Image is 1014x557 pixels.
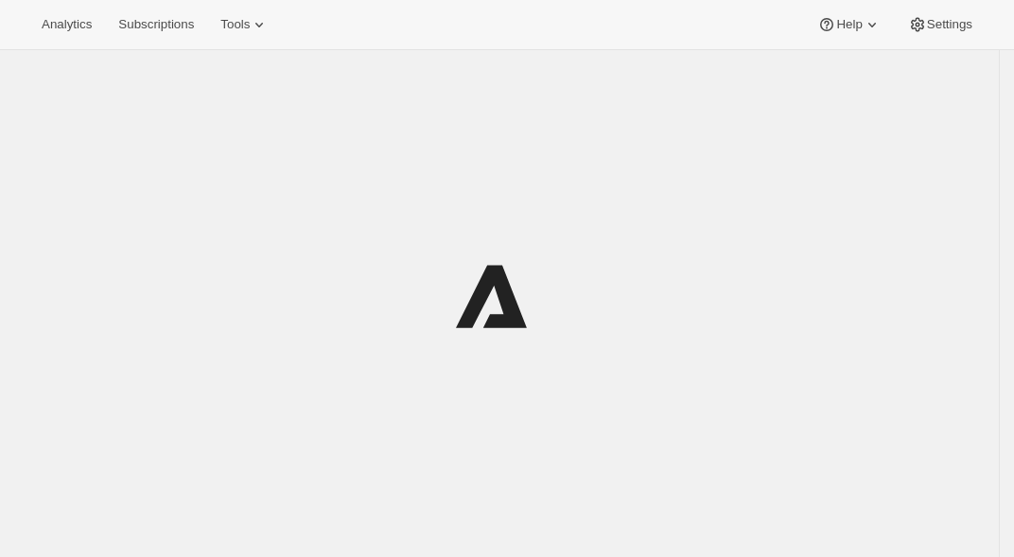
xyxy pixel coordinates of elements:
button: Help [806,11,892,38]
span: Analytics [42,17,92,32]
button: Analytics [30,11,103,38]
button: Tools [209,11,280,38]
button: Subscriptions [107,11,205,38]
span: Settings [927,17,972,32]
span: Tools [220,17,250,32]
span: Help [836,17,862,32]
span: Subscriptions [118,17,194,32]
button: Settings [897,11,984,38]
